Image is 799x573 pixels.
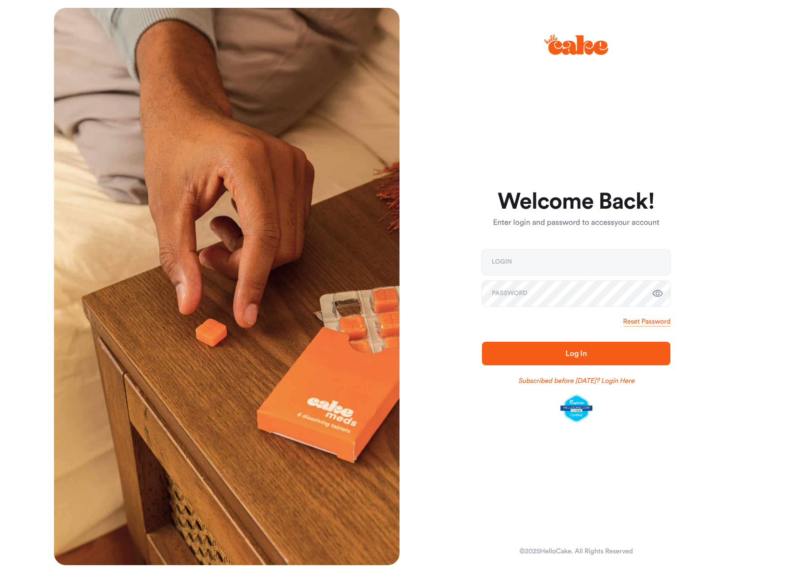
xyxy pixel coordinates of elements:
[482,217,670,229] p: Enter login and password to access your account
[482,190,670,214] h1: Welcome Back!
[623,317,670,327] a: Reset Password
[519,546,633,556] div: © 2025 HelloCake. All Rights Reserved
[482,342,670,365] button: Log In
[565,350,587,357] span: Log In
[560,395,592,422] img: legit-script-certified.png
[518,376,635,386] a: Subscribed before [DATE]? Login Here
